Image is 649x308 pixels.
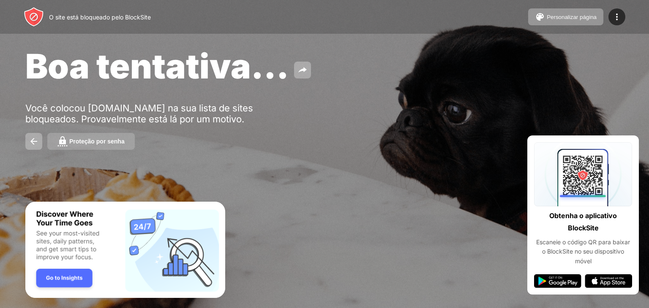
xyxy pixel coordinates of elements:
[585,274,632,288] img: app-store.svg
[69,138,125,145] font: Proteção por senha
[24,7,44,27] img: header-logo.svg
[49,14,151,21] font: O site está bloqueado pelo BlockSite
[25,46,289,86] font: Boa tentativa...
[612,12,622,22] img: menu-icon.svg
[57,136,68,146] img: password.svg
[528,8,603,25] button: Personalizar página
[536,238,630,265] font: Escaneie o código QR para baixar o BlockSite no seu dispositivo móvel
[547,14,597,20] font: Personalizar página
[25,103,253,124] font: Você colocou [DOMAIN_NAME] na sua lista de sites bloqueados. Provavelmente está lá por um motivo.
[47,133,135,150] button: Proteção por senha
[29,136,39,146] img: back.svg
[549,211,617,232] font: Obtenha o aplicativo BlockSite
[535,12,545,22] img: pallet.svg
[297,65,308,75] img: share.svg
[25,202,225,298] iframe: Bandeira
[534,274,581,288] img: google-play.svg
